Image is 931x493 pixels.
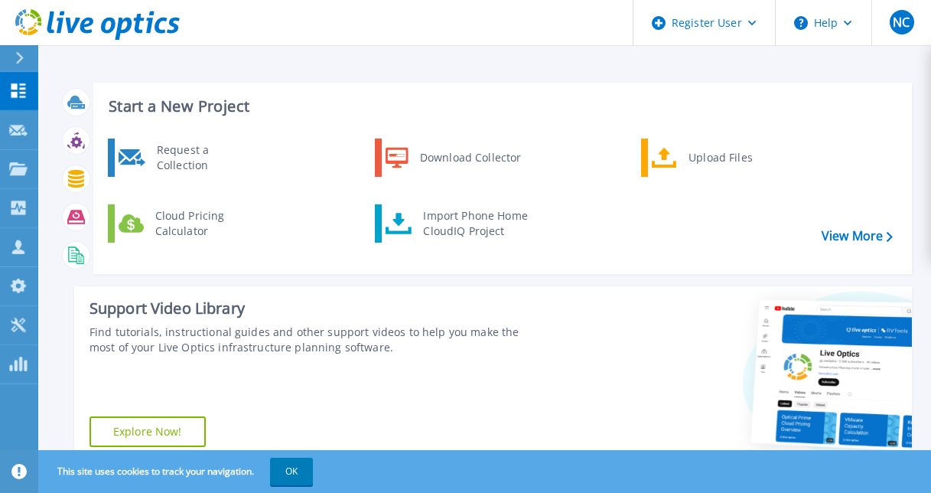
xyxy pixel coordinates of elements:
h3: Start a New Project [109,98,892,115]
a: Request a Collection [108,139,265,177]
span: NC [893,16,910,28]
a: Explore Now! [90,416,206,447]
span: This site uses cookies to track your navigation. [42,458,313,485]
button: OK [270,458,313,485]
div: Upload Files [681,142,794,173]
div: Download Collector [412,142,528,173]
div: Import Phone Home CloudIQ Project [415,208,535,239]
div: Request a Collection [149,142,261,173]
a: View More [822,229,893,243]
div: Cloud Pricing Calculator [148,208,261,239]
a: Download Collector [375,139,532,177]
div: Support Video Library [90,299,524,318]
a: Upload Files [641,139,798,177]
a: Cloud Pricing Calculator [108,204,265,243]
div: Find tutorials, instructional guides and other support videos to help you make the most of your L... [90,325,524,355]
